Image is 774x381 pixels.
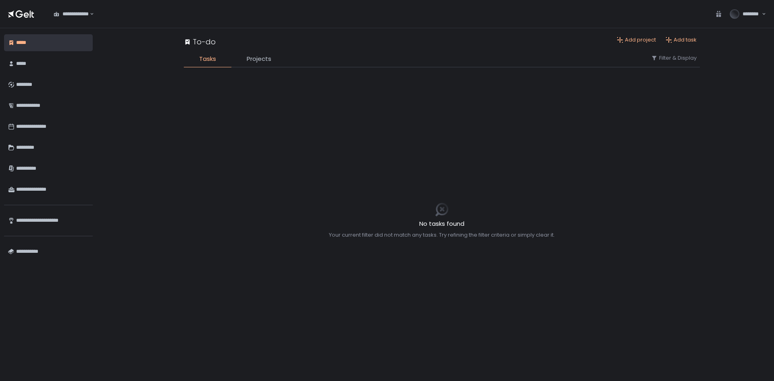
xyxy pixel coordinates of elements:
button: Add project [617,36,656,44]
h2: No tasks found [329,219,555,229]
button: Filter & Display [651,54,697,62]
span: Projects [247,54,271,64]
div: Your current filter did not match any tasks. Try refining the filter criteria or simply clear it. [329,231,555,239]
button: Add task [666,36,697,44]
span: Tasks [199,54,216,64]
div: Search for option [48,6,94,23]
div: To-do [184,36,216,47]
